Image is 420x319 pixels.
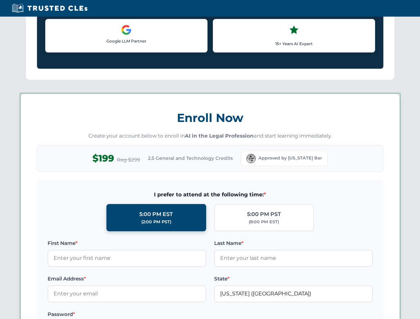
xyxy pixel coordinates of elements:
p: Create your account below to enroll in and start learning immediately. [37,132,383,140]
span: $199 [92,151,114,166]
h3: Enroll Now [37,107,383,128]
strong: AI in the Legal Profession [185,133,254,139]
div: (8:00 PM EST) [249,219,279,225]
input: Enter your email [48,285,206,302]
span: I prefer to attend at the following time: [48,190,373,199]
p: 15+ Years AI Expert [218,41,369,47]
input: Enter your last name [214,250,373,266]
img: Florida Bar [246,154,256,163]
label: Last Name [214,239,373,247]
label: Email Address [48,275,206,283]
p: Google LLM Partner [51,38,202,44]
label: Password [48,310,206,318]
img: Google [121,25,132,35]
label: First Name [48,239,206,247]
input: Enter your first name [48,250,206,266]
div: 5:00 PM EST [139,210,173,219]
span: Reg $299 [117,156,140,164]
div: 5:00 PM PST [247,210,281,219]
span: Approved by [US_STATE] Bar [258,155,322,161]
div: (2:00 PM PST) [141,219,171,225]
label: State [214,275,373,283]
input: Florida (FL) [214,285,373,302]
span: 2.5 General and Technology Credits [148,155,233,162]
img: Trusted CLEs [10,3,89,13]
